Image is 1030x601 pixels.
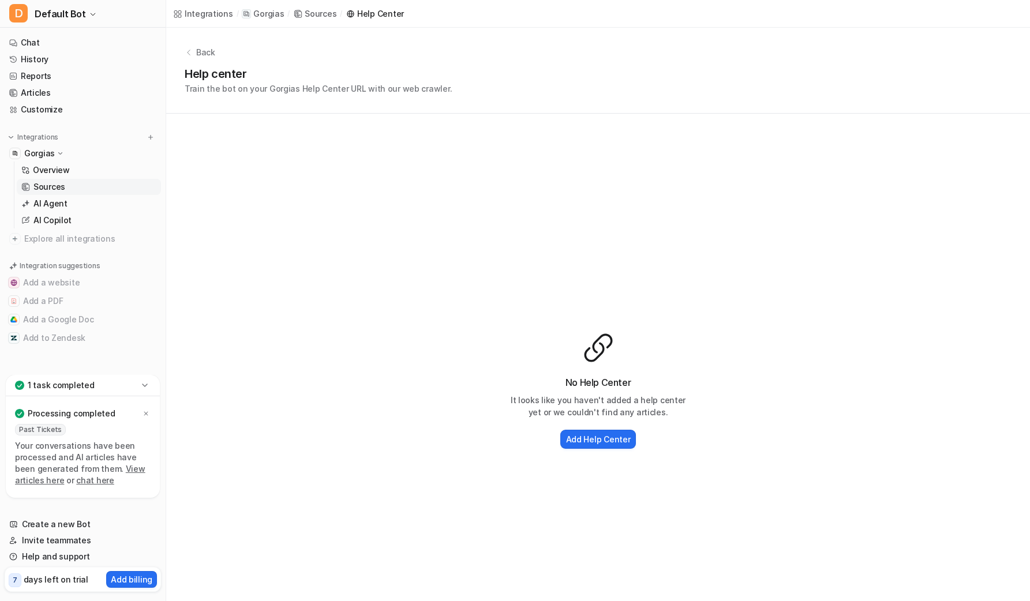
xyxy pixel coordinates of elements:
a: Create a new Bot [5,516,161,532]
span: D [9,4,28,22]
a: Sources [293,7,336,20]
p: 7 [13,575,17,585]
button: Add billing [106,571,157,588]
a: AI Agent [17,196,161,212]
p: Add billing [111,573,152,585]
a: Articles [5,85,161,101]
button: Add a websiteAdd a website [5,273,161,292]
a: Customize [5,102,161,118]
button: Add a Google DocAdd a Google Doc [5,310,161,329]
span: / [237,9,239,19]
h3: No Help Center [506,375,691,389]
a: Reports [5,68,161,84]
a: Invite teammates [5,532,161,549]
p: Gorgias [253,8,284,20]
img: Add a PDF [10,298,17,305]
img: Add a website [10,279,17,286]
a: Help Center [346,7,404,20]
h1: Help center [185,65,452,82]
p: Integration suggestions [20,261,100,271]
img: explore all integrations [9,233,21,245]
p: Gorgias [24,148,55,159]
p: Overview [33,164,70,176]
p: Train the bot on your Gorgias Help Center URL with our web crawler. [185,82,452,95]
p: Your conversations have been processed and AI articles have been generated from them. or [15,440,151,486]
img: Add a Google Doc [10,316,17,323]
p: 1 task completed [28,380,95,391]
a: Help and support [5,549,161,565]
a: Gorgias [242,8,284,20]
a: Sources [17,179,161,195]
a: Chat [5,35,161,51]
p: It looks like you haven't added a help center yet or we couldn't find any articles. [506,394,691,418]
div: Sources [305,7,336,20]
a: Overview [17,162,161,178]
img: Add to Zendesk [10,335,17,341]
button: Add a PDFAdd a PDF [5,292,161,310]
a: History [5,51,161,67]
a: chat here [76,475,114,485]
span: Past Tickets [15,424,66,435]
a: Explore all integrations [5,231,161,247]
p: AI Agent [33,198,68,209]
span: / [340,9,342,19]
button: Integrations [5,132,62,143]
span: / [287,9,290,19]
p: AI Copilot [33,215,72,226]
p: days left on trial [24,573,88,585]
img: menu_add.svg [147,133,155,141]
button: Add Help Center [560,430,636,449]
div: Help Center [357,7,404,20]
span: Explore all integrations [24,230,156,248]
h2: Add Help Center [566,433,631,445]
p: Sources [33,181,65,193]
p: Back [196,46,215,58]
img: Gorgias [12,150,18,157]
a: AI Copilot [17,212,161,228]
p: Processing completed [28,408,115,419]
a: Integrations [173,7,233,20]
div: Integrations [185,7,233,20]
a: View articles here [15,464,145,485]
p: Integrations [17,133,58,142]
button: Add to ZendeskAdd to Zendesk [5,329,161,347]
span: Default Bot [35,6,86,22]
img: expand menu [7,133,15,141]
